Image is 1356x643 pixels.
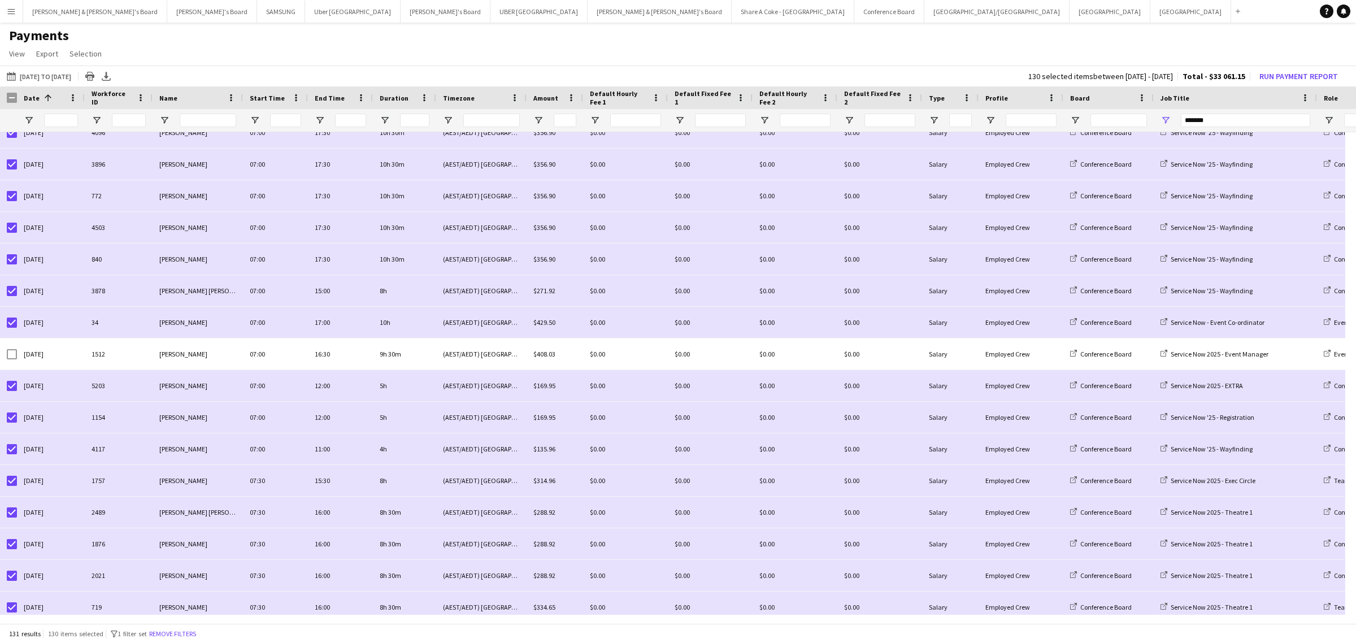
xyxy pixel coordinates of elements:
span: Export [36,49,58,59]
button: [PERSON_NAME]'s Board [167,1,257,23]
span: Conference Board [1080,571,1132,580]
span: Service Now - Event Co-ordinator [1171,318,1264,327]
div: $0.00 [753,402,837,433]
div: Salary [922,244,979,275]
div: [DATE] [17,528,85,559]
div: Employed Crew [979,338,1063,370]
div: $0.00 [837,244,922,275]
a: Service Now '25 - Registration [1161,413,1254,422]
button: Conference Board [854,1,924,23]
span: Service Now '25 - Wayfinding [1171,255,1253,263]
div: 16:00 [308,528,373,559]
div: 5h [373,402,436,433]
div: 07:00 [243,244,308,275]
div: 07:00 [243,307,308,338]
div: $0.00 [583,433,668,464]
span: Conference Board [1080,318,1132,327]
button: Open Filter Menu [92,115,102,125]
span: Conference Board [1080,286,1132,295]
div: $0.00 [583,560,668,591]
a: Service Now '25 - Wayfinding [1161,223,1253,232]
div: Employed Crew [979,528,1063,559]
div: Salary [922,560,979,591]
div: 2489 [85,497,153,528]
a: Service Now 2025 - Theatre 1 [1161,540,1253,548]
div: $0.00 [753,149,837,180]
input: Default Fixed Fee 1 Filter Input [695,114,746,127]
div: $0.00 [668,338,753,370]
button: Open Filter Menu [759,115,770,125]
a: Service Now '25 - Wayfinding [1161,255,1253,263]
div: $0.00 [583,338,668,370]
div: Salary [922,433,979,464]
div: 17:30 [308,117,373,148]
input: Start Time Filter Input [270,114,301,127]
button: [DATE] to [DATE] [5,69,73,83]
div: Employed Crew [979,244,1063,275]
div: 17:00 [308,307,373,338]
div: 07:00 [243,212,308,243]
div: 17:30 [308,149,373,180]
div: $0.00 [837,465,922,496]
div: $0.00 [583,465,668,496]
div: (AEST/AEDT) [GEOGRAPHIC_DATA] [436,592,527,623]
div: 8h 30m [373,592,436,623]
div: Salary [922,370,979,401]
div: $0.00 [753,275,837,306]
div: Employed Crew [979,370,1063,401]
div: $0.00 [668,433,753,464]
div: 16:00 [308,497,373,528]
span: Conference Board [1080,160,1132,168]
div: Employed Crew [979,402,1063,433]
div: Salary [922,212,979,243]
button: Open Filter Menu [250,115,260,125]
button: SAMSUNG [257,1,305,23]
div: $0.00 [583,149,668,180]
div: 17:30 [308,212,373,243]
button: Open Filter Menu [1070,115,1080,125]
div: $0.00 [668,528,753,559]
div: (AEST/AEDT) [GEOGRAPHIC_DATA] [436,212,527,243]
div: $0.00 [668,244,753,275]
div: 07:30 [243,592,308,623]
div: 17:30 [308,180,373,211]
input: Timezone Filter Input [463,114,520,127]
div: 1876 [85,528,153,559]
div: 8h 30m [373,560,436,591]
div: $0.00 [668,117,753,148]
span: Service Now '25 - Wayfinding [1171,286,1253,295]
div: [DATE] [17,244,85,275]
button: Run Payment Report [1255,69,1342,84]
a: Export [32,46,63,61]
a: Service Now '25 - Wayfinding [1161,445,1253,453]
div: Employed Crew [979,149,1063,180]
div: [DATE] [17,560,85,591]
div: $0.00 [753,433,837,464]
div: $0.00 [753,244,837,275]
span: Conference Board [1080,413,1132,422]
div: $0.00 [837,560,922,591]
a: Service Now 2025 - Event Manager [1161,350,1268,358]
div: 719 [85,592,153,623]
div: 4117 [85,433,153,464]
button: [GEOGRAPHIC_DATA] [1150,1,1231,23]
div: 1154 [85,402,153,433]
div: 10h 30m [373,117,436,148]
div: 3896 [85,149,153,180]
div: $0.00 [668,149,753,180]
div: 07:00 [243,370,308,401]
div: 8h 30m [373,528,436,559]
span: Conference Board [1080,476,1132,485]
button: Open Filter Menu [443,115,453,125]
div: 840 [85,244,153,275]
app-action-btn: Export XLSX [99,69,113,83]
span: Service Now 2025 - Theatre 1 [1171,571,1253,580]
span: View [9,49,25,59]
div: $0.00 [668,180,753,211]
span: Selection [69,49,102,59]
span: Service Now '25 - Wayfinding [1171,223,1253,232]
div: Salary [922,402,979,433]
div: Salary [922,307,979,338]
div: 12:00 [308,370,373,401]
div: 07:30 [243,528,308,559]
